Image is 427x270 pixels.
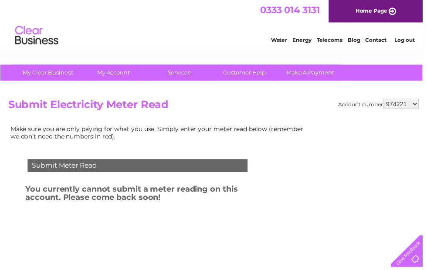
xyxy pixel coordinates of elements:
a: Blog [351,37,364,44]
a: My Clear Business [13,65,85,81]
td: Make sure you are only paying for what you use. Simply enter your meter read below (remember we d... [8,125,313,143]
a: Services [145,65,217,81]
a: Log out [398,37,419,44]
a: My Account [79,65,151,81]
h2: Submit Electricity Meter Read [8,100,423,116]
div: Account number [342,100,423,110]
div: Clear Business is a trading name of Verastar Limited (registered in [GEOGRAPHIC_DATA] No. 3667643... [8,5,420,42]
a: Water [274,37,290,44]
h3: You currently cannot submit a meter reading on this account. Please come back soon! [26,185,273,209]
a: Telecoms [320,37,346,44]
div: Submit Meter Read [28,161,250,174]
a: Make A Payment [278,65,349,81]
a: 0333 014 3131 [263,4,323,15]
img: logo.png [15,23,59,49]
a: Energy [295,37,315,44]
a: Customer Help [211,65,283,81]
a: Contact [369,37,390,44]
